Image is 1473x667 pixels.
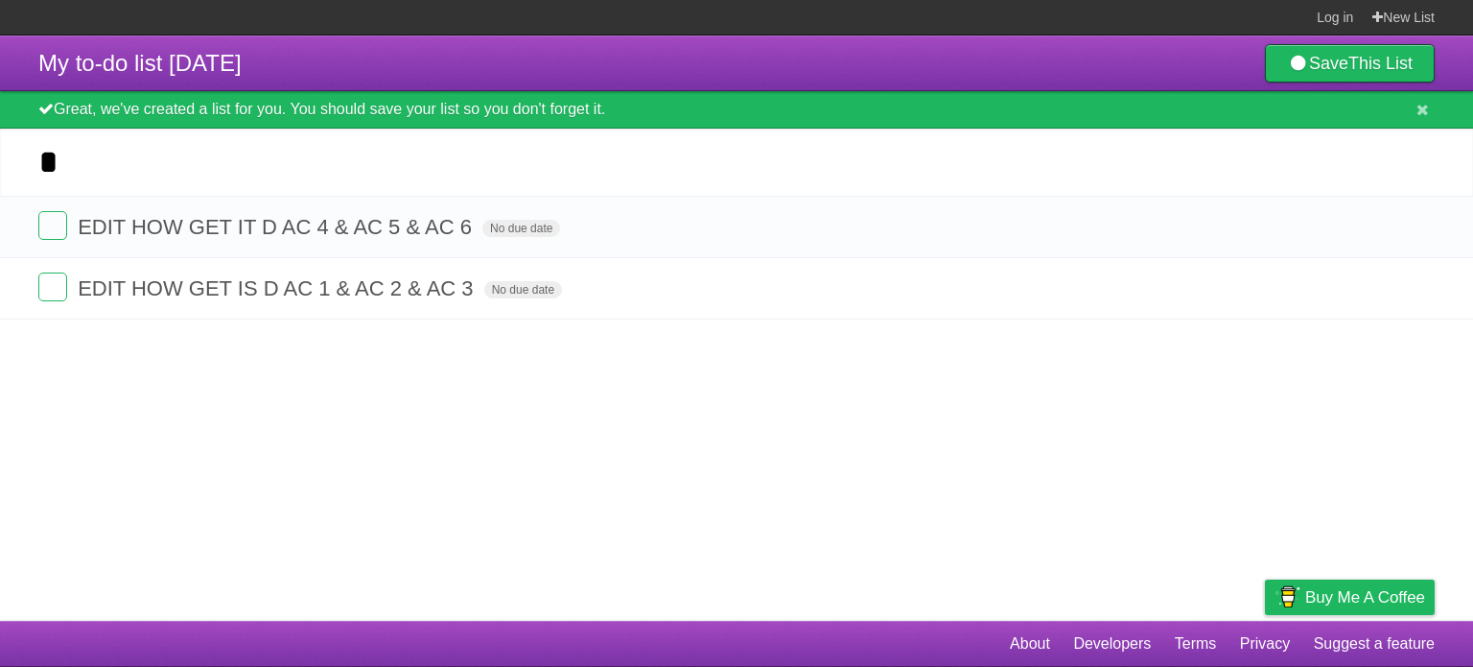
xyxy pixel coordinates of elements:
[38,211,67,240] label: Done
[1073,626,1151,662] a: Developers
[78,276,478,300] span: EDIT HOW GET IS D AC 1 & AC 2 & AC 3
[78,215,477,239] span: EDIT HOW GET IT D AC 4 & AC 5 & AC 6
[1265,580,1435,615] a: Buy me a coffee
[38,273,67,301] label: Done
[1265,44,1435,83] a: SaveThis List
[1274,581,1300,613] img: Buy me a coffee
[38,50,242,76] span: My to-do list [DATE]
[482,220,560,237] span: No due date
[1314,626,1435,662] a: Suggest a feature
[1348,54,1413,73] b: This List
[484,281,562,298] span: No due date
[1240,626,1290,662] a: Privacy
[1305,581,1425,614] span: Buy me a coffee
[1175,626,1217,662] a: Terms
[1010,626,1050,662] a: About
